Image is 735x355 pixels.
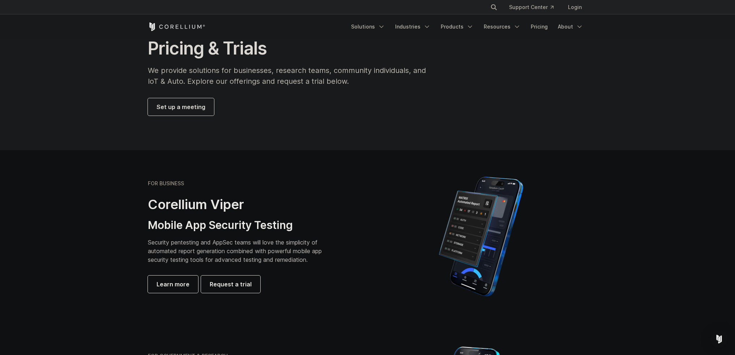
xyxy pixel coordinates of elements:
p: We provide solutions for businesses, research teams, community individuals, and IoT & Auto. Explo... [148,65,436,87]
a: Products [436,20,478,33]
a: Corellium Home [148,22,205,31]
img: Corellium MATRIX automated report on iPhone showing app vulnerability test results across securit... [427,173,535,300]
a: Request a trial [201,276,260,293]
a: Set up a meeting [148,98,214,116]
span: Set up a meeting [157,103,205,111]
div: Navigation Menu [347,20,587,33]
a: Login [562,1,587,14]
p: Security pentesting and AppSec teams will love the simplicity of automated report generation comb... [148,238,333,264]
div: Navigation Menu [482,1,587,14]
button: Search [487,1,500,14]
h2: Corellium Viper [148,196,333,213]
a: Industries [391,20,435,33]
a: About [554,20,587,33]
a: Resources [479,20,525,33]
div: Open Intercom Messenger [710,330,728,348]
h6: FOR BUSINESS [148,180,184,187]
h3: Mobile App Security Testing [148,218,333,232]
a: Support Center [503,1,559,14]
span: Request a trial [210,280,252,289]
a: Pricing [526,20,552,33]
a: Solutions [347,20,389,33]
a: Learn more [148,276,198,293]
span: Learn more [157,280,189,289]
h1: Pricing & Trials [148,38,436,59]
